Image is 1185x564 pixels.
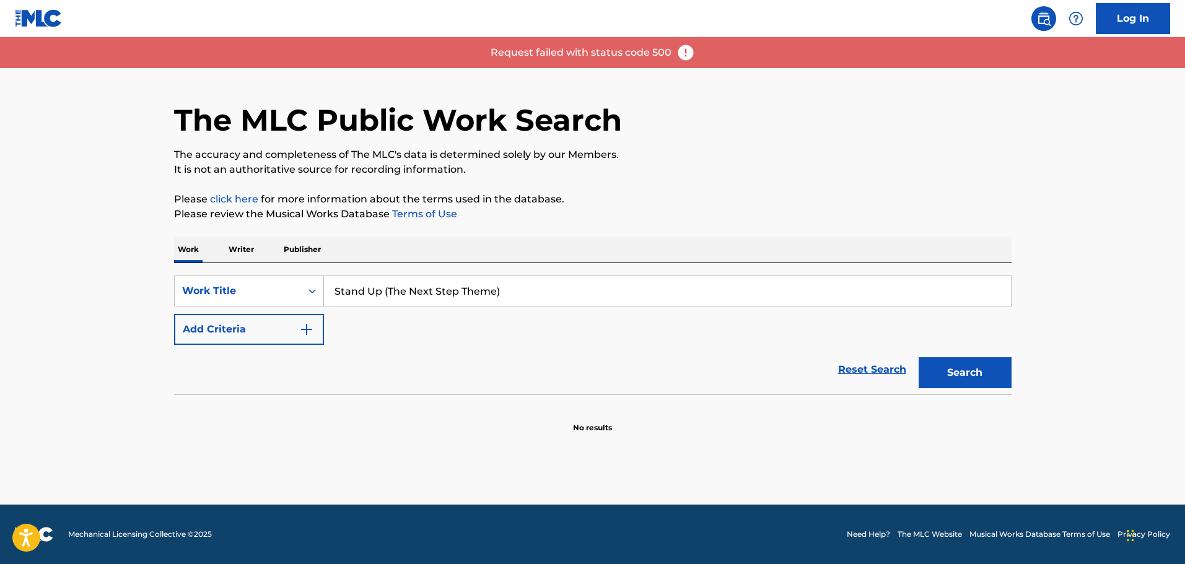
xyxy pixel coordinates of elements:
[898,529,962,540] a: The MLC Website
[174,314,324,345] button: Add Criteria
[1064,6,1088,31] div: Help
[210,193,258,205] a: click here
[1117,529,1170,540] a: Privacy Policy
[174,192,1012,207] p: Please for more information about the terms used in the database.
[299,322,314,337] img: 9d2ae6d4665cec9f34b9.svg
[919,357,1012,388] button: Search
[1031,6,1056,31] a: Public Search
[225,236,258,262] p: Writer
[174,102,622,139] h1: The MLC Public Work Search
[1036,11,1051,26] img: search
[174,147,1012,162] p: The accuracy and completeness of The MLC's data is determined solely by our Members.
[1123,505,1185,564] iframe: Chat Widget
[174,275,1012,394] form: Search Form
[174,162,1012,177] p: It is not an authoritative source for recording information.
[1096,3,1170,34] a: Log In
[676,43,695,62] img: error
[280,236,325,262] p: Publisher
[573,407,612,433] p: No results
[182,284,294,298] div: Work Title
[174,207,1012,222] p: Please review the Musical Works Database
[68,529,212,540] span: Mechanical Licensing Collective © 2025
[847,529,890,540] a: Need Help?
[15,527,53,542] img: logo
[174,236,203,262] p: Work
[1127,517,1134,554] div: Drag
[832,356,912,383] a: Reset Search
[390,208,457,220] a: Terms of Use
[1069,11,1083,26] img: help
[491,45,671,60] p: Request failed with status code 500
[969,529,1110,540] a: Musical Works Database Terms of Use
[15,9,63,27] img: MLC Logo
